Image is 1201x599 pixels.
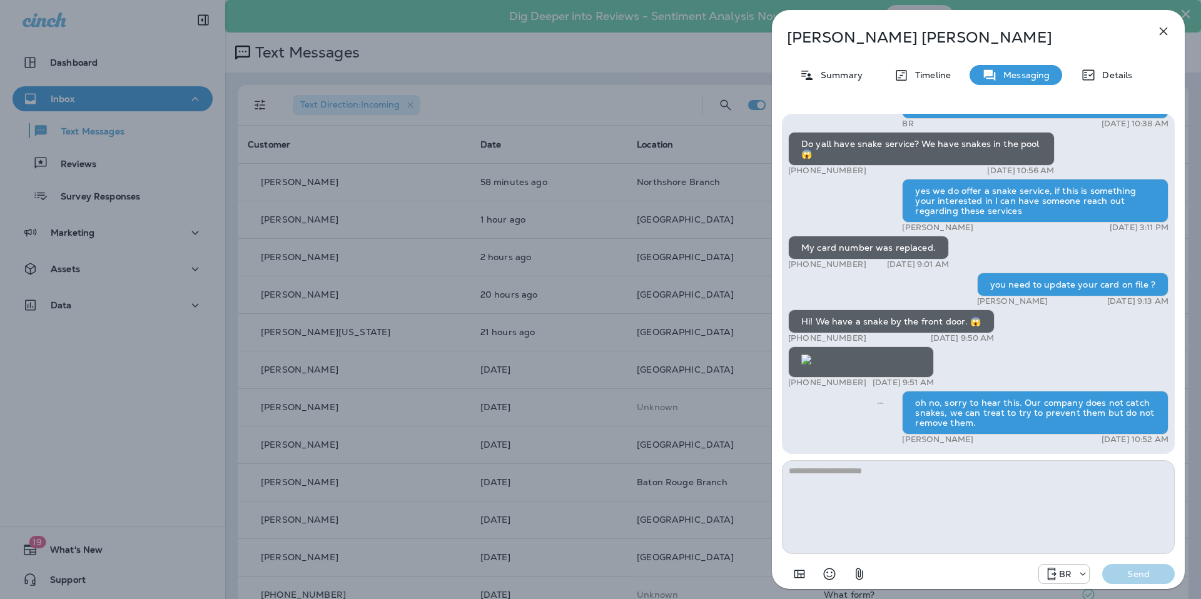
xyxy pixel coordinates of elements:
[788,310,995,333] div: Hi! We have a snake by the front door. 😱
[902,119,913,129] p: BR
[902,435,973,445] p: [PERSON_NAME]
[931,333,995,343] p: [DATE] 9:50 AM
[788,259,866,269] p: [PHONE_NUMBER]
[877,396,883,408] span: Sent
[909,70,951,80] p: Timeline
[801,355,811,365] img: twilio-download
[977,296,1048,306] p: [PERSON_NAME]
[1107,296,1168,306] p: [DATE] 9:13 AM
[902,179,1168,223] div: yes we do offer a snake service, if this is something your interested in I can have someone reach...
[987,166,1054,176] p: [DATE] 10:56 AM
[788,236,949,259] div: My card number was replaced.
[997,70,1050,80] p: Messaging
[902,223,973,233] p: [PERSON_NAME]
[977,273,1168,296] div: you need to update your card on file ?
[873,378,934,388] p: [DATE] 9:51 AM
[1039,566,1089,581] div: +1 (225) 577-6368
[1102,119,1168,129] p: [DATE] 10:38 AM
[887,259,949,269] p: [DATE] 9:01 AM
[788,166,866,176] p: [PHONE_NUMBER]
[817,561,842,586] button: Select an emoji
[1110,223,1168,233] p: [DATE] 3:11 PM
[788,132,1055,166] div: Do yall have snake service? We have snakes in the pool 😱
[787,29,1128,46] p: [PERSON_NAME] [PERSON_NAME]
[788,378,866,388] p: [PHONE_NUMBER]
[1102,435,1168,445] p: [DATE] 10:52 AM
[814,70,863,80] p: Summary
[1059,569,1072,579] p: BR
[902,391,1168,435] div: oh no, sorry to hear this. Our company does not catch snakes, we can treat to try to prevent them...
[1096,70,1132,80] p: Details
[787,561,812,586] button: Add in a premade template
[788,333,866,343] p: [PHONE_NUMBER]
